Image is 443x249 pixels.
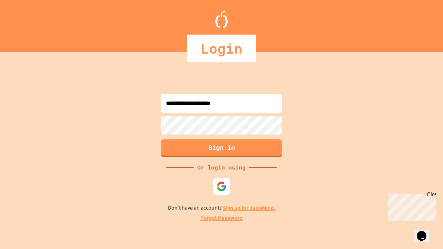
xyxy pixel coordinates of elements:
img: Logo.svg [215,10,228,28]
button: Sign in [161,139,282,157]
div: Or login using [194,163,249,172]
iframe: chat widget [386,191,436,221]
img: google-icon.svg [216,181,227,192]
div: Login [187,35,256,62]
a: Forgot Password [200,214,243,222]
div: Chat with us now!Close [3,3,48,44]
iframe: chat widget [414,221,436,242]
p: Don't have an account? [168,204,275,212]
a: Sign up for JuiceMind. [223,204,275,212]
